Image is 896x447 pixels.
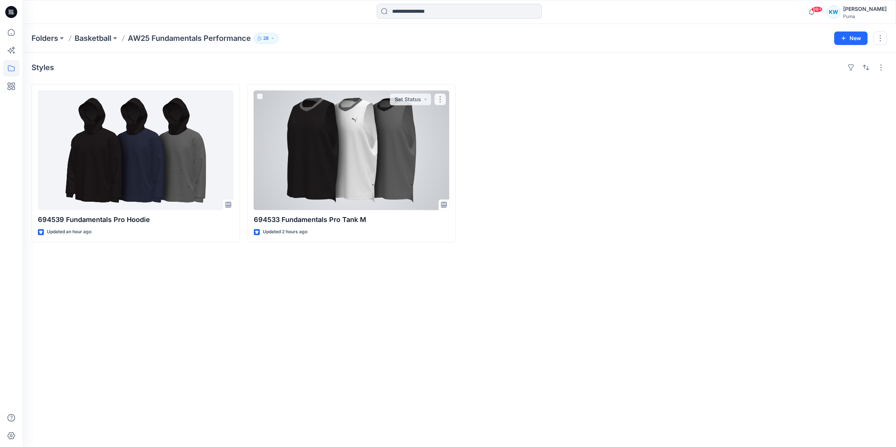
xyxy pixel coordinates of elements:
[75,33,111,43] a: Basketball
[38,90,234,210] a: 694539 Fundamentals Pro Hoodie
[811,6,823,12] span: 99+
[263,34,269,42] p: 28
[47,228,91,236] p: Updated an hour ago
[128,33,251,43] p: AW25 Fundamentals Performance
[31,33,58,43] a: Folders
[31,63,54,72] h4: Styles
[834,31,868,45] button: New
[254,33,278,43] button: 28
[254,214,449,225] p: 694533 Fundamentals Pro Tank M
[843,13,887,19] div: Puma
[38,214,234,225] p: 694539 Fundamentals Pro Hoodie
[254,90,449,210] a: 694533 Fundamentals Pro Tank M
[263,228,307,236] p: Updated 2 hours ago
[843,4,887,13] div: [PERSON_NAME]
[827,5,840,19] div: KW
